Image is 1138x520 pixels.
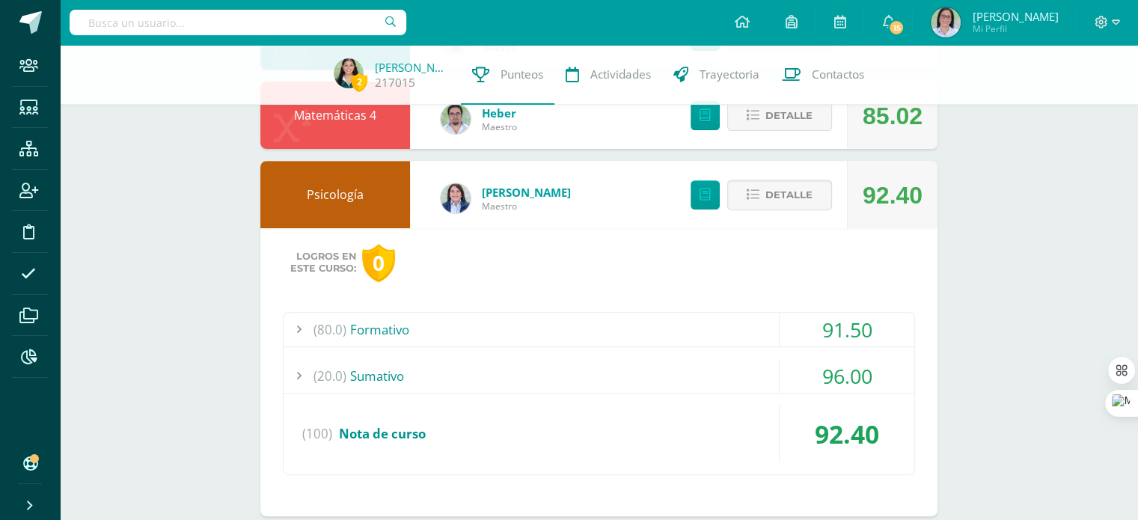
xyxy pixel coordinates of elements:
span: Detalle [765,181,813,209]
div: Sumativo [284,359,914,393]
div: 92.40 [863,162,923,229]
input: Busca un usuario... [70,10,406,35]
img: 00229b7027b55c487e096d516d4a36c4.png [441,104,471,134]
span: Mi Perfil [972,22,1058,35]
span: Detalle [765,102,813,129]
span: (20.0) [313,359,346,393]
a: Punteos [461,45,554,105]
span: Nota de curso [339,425,426,442]
a: [PERSON_NAME] [375,60,450,75]
img: 65f5ad2135174e629501159bff54d22a.png [931,7,961,37]
a: Trayectoria [662,45,771,105]
button: Detalle [727,180,832,210]
span: 15 [888,19,905,36]
div: 92.40 [780,406,914,462]
a: Psicología [307,186,364,203]
a: 217015 [375,75,415,91]
a: Matemáticas 4 [294,107,376,123]
span: Trayectoria [700,67,759,82]
img: 101204560ce1c1800cde82bcd5e5712f.png [441,183,471,213]
span: (100) [302,406,332,462]
a: Actividades [554,45,662,105]
span: Actividades [590,67,651,82]
img: 850e85adf1f9d6f0507dff7766d5b93b.png [334,58,364,88]
div: 0 [362,244,395,282]
a: Contactos [771,45,875,105]
a: [PERSON_NAME] [482,185,571,200]
span: Maestro [482,200,571,212]
div: Psicología [260,161,410,228]
span: Punteos [501,67,543,82]
span: (80.0) [313,313,346,346]
span: [PERSON_NAME] [972,9,1058,24]
div: 91.50 [780,313,914,346]
div: Formativo [284,313,914,346]
div: Matemáticas 4 [260,82,410,149]
div: 85.02 [863,82,923,150]
span: 2 [351,73,367,91]
div: 96.00 [780,359,914,393]
a: Heber [482,105,517,120]
span: Contactos [812,67,864,82]
span: Maestro [482,120,517,133]
button: Detalle [727,100,832,131]
span: Logros en este curso: [290,251,356,275]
